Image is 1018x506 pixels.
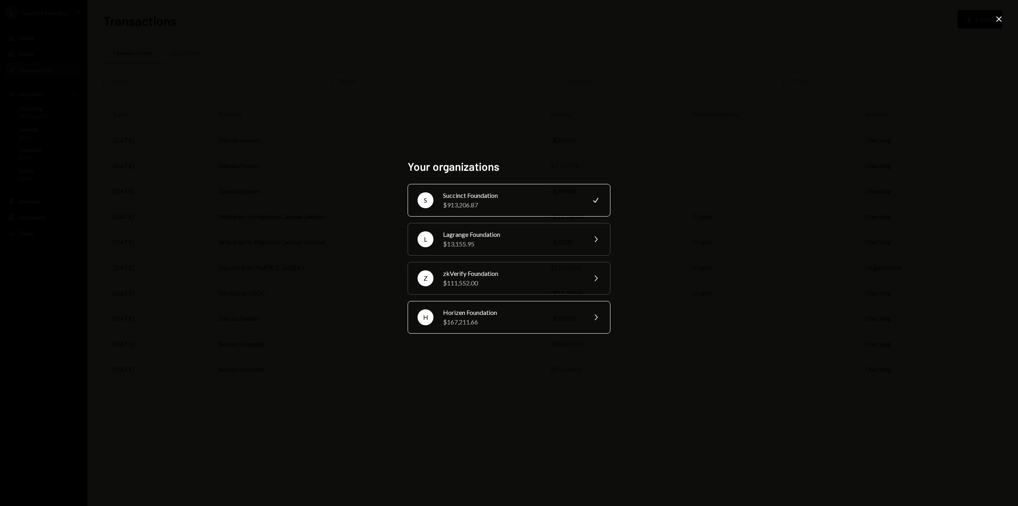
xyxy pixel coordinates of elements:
button: LLagrange Foundation$13,155.95 [408,223,610,256]
div: Succinct Foundation [443,191,581,200]
button: HHorizen Foundation$167,211.66 [408,301,610,334]
div: H [418,309,433,325]
button: ZzkVerify Foundation$111,552.00 [408,262,610,295]
h2: Your organizations [408,159,610,174]
div: Horizen Foundation [443,308,581,317]
div: $913,206.87 [443,200,581,210]
div: $13,155.95 [443,239,581,249]
div: S [418,192,433,208]
div: Z [418,270,433,286]
div: $167,211.66 [443,317,581,327]
div: L [418,231,433,247]
button: SSuccinct Foundation$913,206.87 [408,184,610,217]
div: Lagrange Foundation [443,230,581,239]
div: zkVerify Foundation [443,269,581,278]
div: $111,552.00 [443,278,581,288]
